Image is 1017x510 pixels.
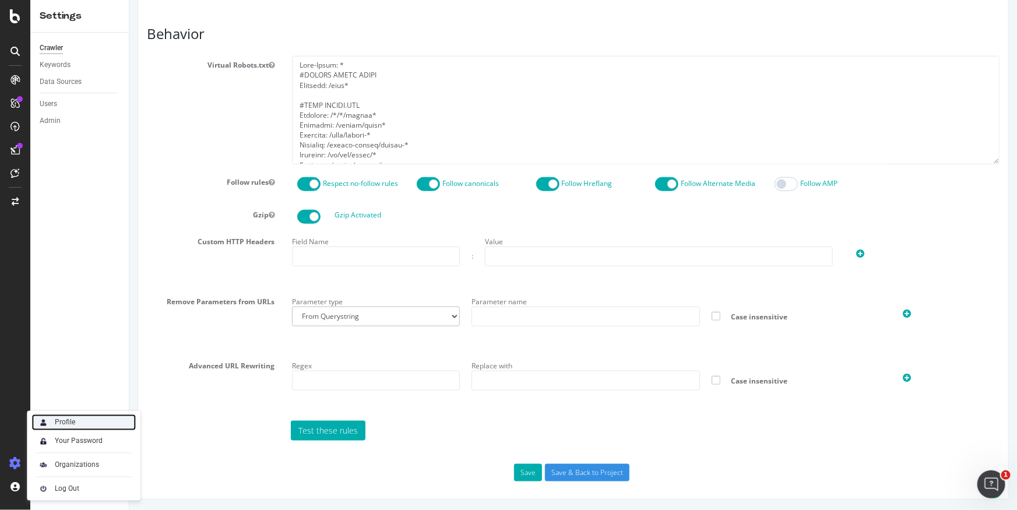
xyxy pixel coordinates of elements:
[139,210,145,220] button: Gzip
[40,76,82,88] div: Data Sources
[163,56,870,164] textarea: Lore-Ipsum: * #DOLORS AMETC ADIPI Elitsedd: /eius* #TEMP INCIDI.UTL Etdolore: /*/*/magnaa* Enimad...
[40,9,119,23] div: Settings
[55,484,79,494] div: Log Out
[139,177,145,187] button: Follow rules
[163,293,213,307] label: Parameter type
[671,178,708,188] label: Follow AMP
[385,464,413,481] button: Save
[31,433,136,449] a: Your Password
[551,178,626,188] label: Follow Alternate Media
[163,357,182,371] label: Regex
[36,416,50,430] img: Xx2yTbCeVcdxHMdxHOc+8gctb42vCocUYgAAAABJRU5ErkJggg==
[9,293,154,307] label: Remove Parameters from URLs
[161,421,236,441] a: Test these rules
[40,98,121,110] a: Users
[977,470,1005,498] iframe: Intercom live chat
[342,293,397,307] label: Parameter name
[9,233,154,247] label: Custom HTTP Headers
[593,312,748,322] span: Case insensitive
[342,357,383,371] label: Replace with
[40,115,121,127] a: Admin
[9,56,154,70] label: Virtual Robots.txt
[313,178,370,188] label: Follow canonicals
[40,42,63,54] div: Crawler
[9,357,154,371] label: Advanced URL Rewriting
[432,178,483,188] label: Follow Hreflang
[205,210,252,220] label: Gzip Activated
[416,464,500,481] input: Save & Back to Project
[36,482,50,496] img: prfnF3csMXgAAAABJRU5ErkJggg==
[193,178,269,188] label: Respect no-follow rules
[40,42,121,54] a: Crawler
[139,60,145,70] button: Virtual Robots.txt
[55,460,99,470] div: Organizations
[55,418,75,427] div: Profile
[593,376,748,386] span: Case insensitive
[342,251,344,261] div: :
[9,173,154,187] label: Follow rules
[36,434,50,448] img: tUVSALn78D46LlpAY8klYZqgKwTuBm2K29c6p1XQNDCsM0DgKSSoAXXevcAwljcHBINEg0LrUEktgcYYD5sVUphq1JigPmkfB...
[40,59,71,71] div: Keywords
[31,457,136,473] a: Organizations
[40,76,121,88] a: Data Sources
[1001,470,1011,480] span: 1
[9,206,154,220] label: Gzip
[31,481,136,497] a: Log Out
[163,233,199,247] label: Field Name
[40,115,61,127] div: Admin
[31,414,136,431] a: Profile
[40,98,57,110] div: Users
[356,233,374,247] label: Value
[40,59,121,71] a: Keywords
[55,437,103,446] div: Your Password
[17,26,870,41] h3: Behavior
[36,458,50,472] img: AtrBVVRoAgWaAAAAAElFTkSuQmCC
